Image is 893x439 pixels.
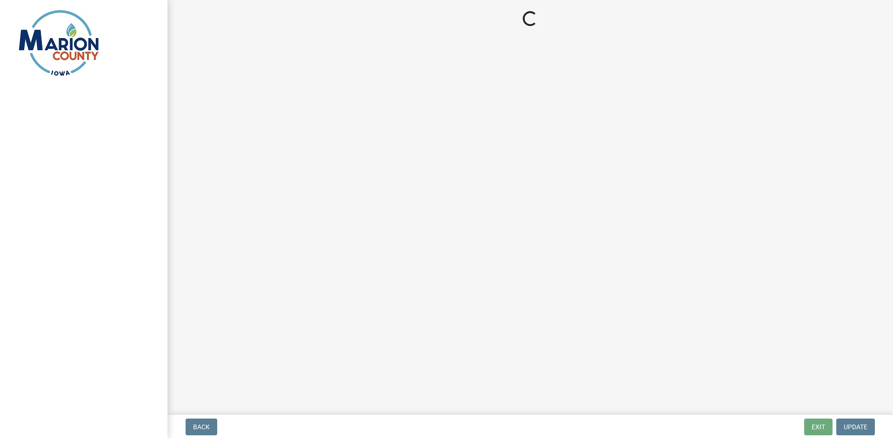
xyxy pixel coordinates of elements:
span: Back [193,423,210,431]
span: Update [844,423,867,431]
button: Update [836,419,875,435]
button: Back [186,419,217,435]
img: Marion County, Iowa [19,10,99,76]
button: Exit [804,419,833,435]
